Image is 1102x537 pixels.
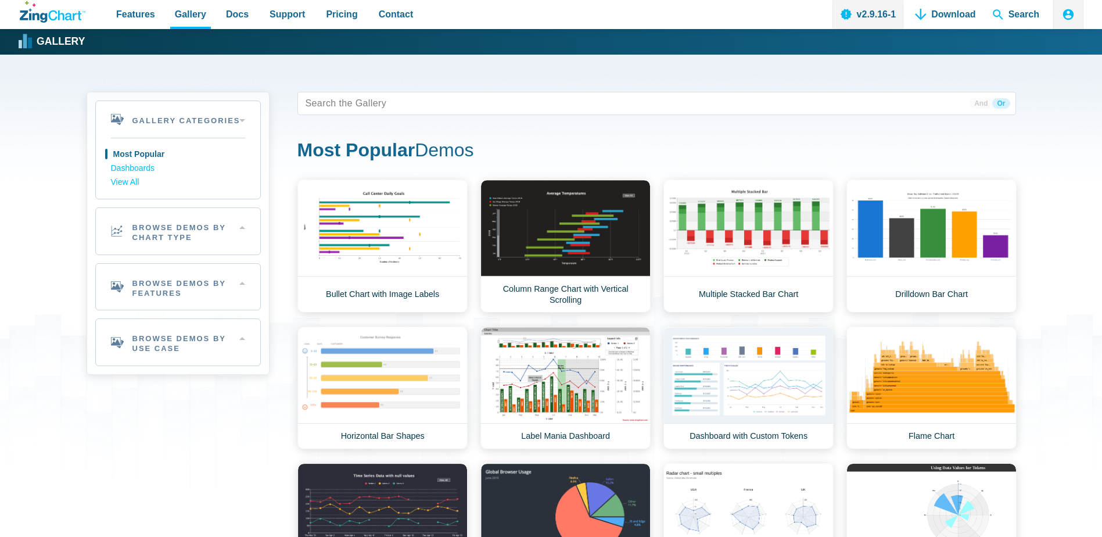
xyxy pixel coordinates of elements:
[297,327,468,449] a: Horizontal Bar Shapes
[96,264,260,310] h2: Browse Demos By Features
[480,327,651,449] a: Label Mania Dashboard
[270,6,305,22] span: Support
[663,180,834,313] a: Multiple Stacked Bar Chart
[846,180,1017,313] a: Drilldown Bar Chart
[379,6,414,22] span: Contact
[96,101,260,138] h2: Gallery Categories
[111,162,245,176] a: Dashboards
[480,180,651,313] a: Column Range Chart with Vertical Scrolling
[992,98,1010,109] span: Or
[20,33,85,51] a: Gallery
[96,319,260,366] h2: Browse Demos By Use Case
[326,6,357,22] span: Pricing
[116,6,155,22] span: Features
[20,1,85,23] a: ZingChart Logo. Click to return to the homepage
[111,148,245,162] a: Most Popular
[37,37,85,47] strong: Gallery
[226,6,249,22] span: Docs
[111,176,245,189] a: View All
[663,327,834,449] a: Dashboard with Custom Tokens
[846,327,1017,449] a: Flame Chart
[175,6,206,22] span: Gallery
[297,138,1016,164] h1: Demos
[297,180,468,313] a: Bullet Chart with Image Labels
[297,139,415,160] strong: Most Popular
[96,208,260,255] h2: Browse Demos By Chart Type
[970,98,992,109] span: And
